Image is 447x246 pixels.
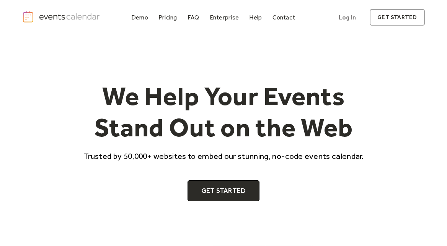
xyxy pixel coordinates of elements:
a: Help [246,12,265,23]
p: Trusted by 50,000+ websites to embed our stunning, no-code events calendar. [77,151,370,162]
a: Demo [128,12,151,23]
a: Contact [269,12,299,23]
div: Demo [131,15,148,19]
a: Get Started [188,180,260,202]
h1: We Help Your Events Stand Out on the Web [77,81,370,143]
div: Help [249,15,262,19]
a: Pricing [155,12,180,23]
div: FAQ [188,15,199,19]
a: Log In [331,9,364,26]
div: Pricing [158,15,177,19]
a: get started [370,9,424,26]
div: Enterprise [210,15,239,19]
a: FAQ [184,12,202,23]
div: Contact [272,15,295,19]
a: Enterprise [207,12,242,23]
